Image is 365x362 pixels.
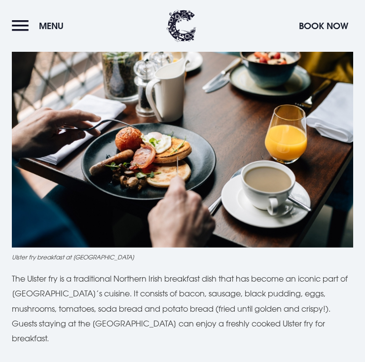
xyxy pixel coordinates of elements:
button: Book Now [294,15,353,36]
button: Menu [12,15,69,36]
span: Menu [39,20,64,32]
figcaption: Ulster fry breakfast at [GEOGRAPHIC_DATA] [12,253,353,261]
p: The Ulster fry is a traditional Northern Irish breakfast dish that has become an iconic part of [... [12,271,353,346]
img: Clandeboye Lodge [167,10,196,42]
img: Traditional Northern Irish breakfast [12,20,353,248]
